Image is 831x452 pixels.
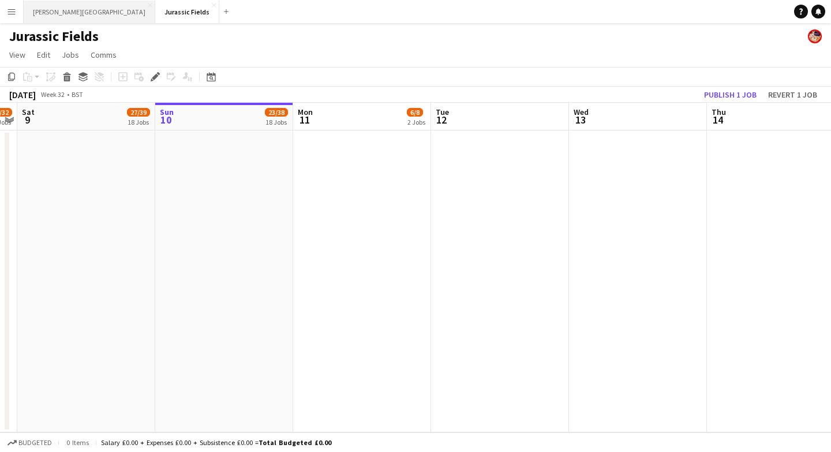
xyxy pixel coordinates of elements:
[20,113,35,126] span: 9
[710,113,726,126] span: 14
[763,87,822,102] button: Revert 1 job
[265,108,288,117] span: 23/38
[9,50,25,60] span: View
[407,108,423,117] span: 6/8
[91,50,117,60] span: Comms
[38,90,67,99] span: Week 32
[298,107,313,117] span: Mon
[62,50,79,60] span: Jobs
[572,113,589,126] span: 13
[101,438,331,447] div: Salary £0.00 + Expenses £0.00 + Subsistence £0.00 =
[434,113,449,126] span: 12
[6,436,54,449] button: Budgeted
[407,118,425,126] div: 2 Jobs
[259,438,331,447] span: Total Budgeted £0.00
[155,1,219,23] button: Jurassic Fields
[265,118,287,126] div: 18 Jobs
[574,107,589,117] span: Wed
[158,113,174,126] span: 10
[160,107,174,117] span: Sun
[22,107,35,117] span: Sat
[72,90,83,99] div: BST
[37,50,50,60] span: Edit
[296,113,313,126] span: 11
[712,107,726,117] span: Thu
[18,439,52,447] span: Budgeted
[24,1,155,23] button: [PERSON_NAME][GEOGRAPHIC_DATA]
[9,89,36,100] div: [DATE]
[63,438,91,447] span: 0 items
[9,28,99,45] h1: Jurassic Fields
[57,47,84,62] a: Jobs
[128,118,149,126] div: 18 Jobs
[436,107,449,117] span: Tue
[86,47,121,62] a: Comms
[5,47,30,62] a: View
[127,108,150,117] span: 27/39
[32,47,55,62] a: Edit
[699,87,761,102] button: Publish 1 job
[808,29,822,43] app-user-avatar: . .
